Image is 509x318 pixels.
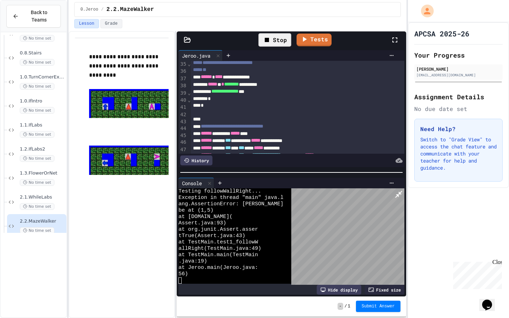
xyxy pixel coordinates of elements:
p: Switch to "Grade View" to access the chat feature and communicate with your teacher for help and ... [420,136,497,171]
span: 56) [179,271,188,277]
div: Chat with us now!Close [3,3,49,45]
h2: Your Progress [414,50,503,60]
h1: APCSA 2025-26 [414,29,469,39]
span: 0.8.Stairs [20,50,65,56]
div: Jeroo.java [179,50,223,61]
div: Fixed size [365,285,404,295]
span: Exception in thread "main" java.l [179,195,283,201]
span: .java:19) [179,258,207,265]
iframe: chat widget [450,259,502,289]
div: 37 [179,75,187,82]
span: 2.2.MazeWalker [106,5,154,14]
span: 1.0.TurnCornerExample [20,74,65,80]
span: Assert.java:93) [179,220,226,226]
span: 2.1.WhileLabs [20,194,65,200]
div: 44 [179,125,187,132]
div: 39 [179,90,187,97]
button: Submit Answer [356,301,400,312]
div: 45 [179,132,187,139]
span: 2.2.MazeWalker [20,218,65,224]
div: 48 [179,153,187,160]
div: 43 [179,118,187,125]
div: Console [179,179,205,187]
span: - [338,303,343,310]
span: 1.1.IfLabs [20,122,65,128]
a: Tests [297,34,332,46]
div: 36 [179,68,187,75]
span: at [DOMAIN_NAME]( [179,214,233,220]
button: Back to Teams [6,5,61,28]
span: at Jeroo.main(Jeroo.java: [179,265,258,271]
div: [PERSON_NAME] [416,66,501,72]
span: at org.junit.Assert.asser [179,226,258,233]
h3: Need Help? [420,125,497,133]
div: 35 [179,61,187,68]
div: My Account [414,3,435,19]
iframe: chat widget [479,290,502,311]
span: at TestMain.test1_followW [179,239,258,246]
span: Submit Answer [362,304,395,309]
span: Fold line [187,90,191,96]
span: No time set [20,59,54,66]
span: 0.Jeroo [80,7,98,12]
span: 1.3.FlowerOrNet [20,170,65,176]
div: History [180,155,212,165]
span: Fold line [187,61,191,67]
div: 40 [179,97,187,104]
span: ang.AssertionError: [PERSON_NAME] should [179,201,306,207]
span: / [101,7,104,12]
h2: Assignment Details [414,92,503,102]
span: be at (1,5) [179,207,213,214]
div: 38 [179,82,187,89]
span: at TestMain.main(TestMain [179,252,258,258]
div: No due date set [414,105,503,113]
span: 1.0.IfIntro [20,98,65,104]
div: Jeroo.java [179,52,214,59]
span: tTrue(Assert.java:43) [179,233,245,239]
button: Grade [100,19,122,28]
div: Hide display [317,285,361,295]
span: Testing followWallRight... [179,188,261,195]
div: Stop [258,33,291,47]
span: No time set [20,227,54,234]
div: 47 [179,146,187,153]
span: No time set [20,83,54,90]
span: No time set [20,107,54,114]
div: 41 [179,104,187,111]
div: [EMAIL_ADDRESS][DOMAIN_NAME] [416,72,501,78]
span: No time set [20,155,54,162]
div: 42 [179,111,187,118]
span: Back to Teams [23,9,55,24]
span: 1 [348,304,350,309]
span: No time set [20,35,54,42]
span: No time set [20,179,54,186]
div: Console [179,178,214,188]
span: No time set [20,203,54,210]
span: 1.2.IfLabs2 [20,146,65,152]
span: / [345,304,347,309]
span: allRight(TestMain.java:49) [179,246,261,252]
div: 46 [179,139,187,146]
button: Lesson [74,19,99,28]
span: Fold line [187,97,191,103]
span: No time set [20,131,54,138]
